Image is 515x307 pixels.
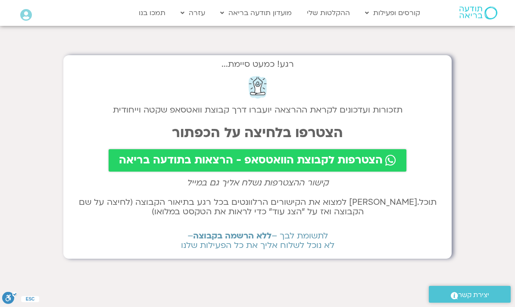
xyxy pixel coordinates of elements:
[72,197,443,216] h2: תוכל.[PERSON_NAME] למצוא את הקישורים הרלוונטים בכל רגע בתיאור הקבוצה (לחיצה על שם הקבוצה ואז על ״...
[72,178,443,188] h2: קישור ההצטרפות נשלח אליך גם במייל
[429,286,511,303] a: יצירת קשר
[193,230,272,241] b: ללא הרשמה בקבוצה
[72,105,443,115] h2: תזכורות ועדכונים לקראת ההרצאה יועברו דרך קבוצת וואטסאפ שקטה וייחודית
[361,5,424,21] a: קורסים ופעילות
[459,6,497,19] img: תודעה בריאה
[176,5,209,21] a: עזרה
[134,5,170,21] a: תמכו בנו
[216,5,296,21] a: מועדון תודעה בריאה
[458,289,489,301] span: יצירת קשר
[72,125,443,141] h2: הצטרפו בלחיצה על הכפתור
[119,154,383,166] span: הצטרפות לקבוצת הוואטסאפ - הרצאות בתודעה בריאה
[72,64,443,65] h2: רגע! כמעט סיימת...
[303,5,354,21] a: ההקלטות שלי
[72,231,443,250] h2: לתשומת לבך – – לא נוכל לשלוח אליך את כל הפעילות שלנו
[109,149,406,172] a: הצטרפות לקבוצת הוואטסאפ - הרצאות בתודעה בריאה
